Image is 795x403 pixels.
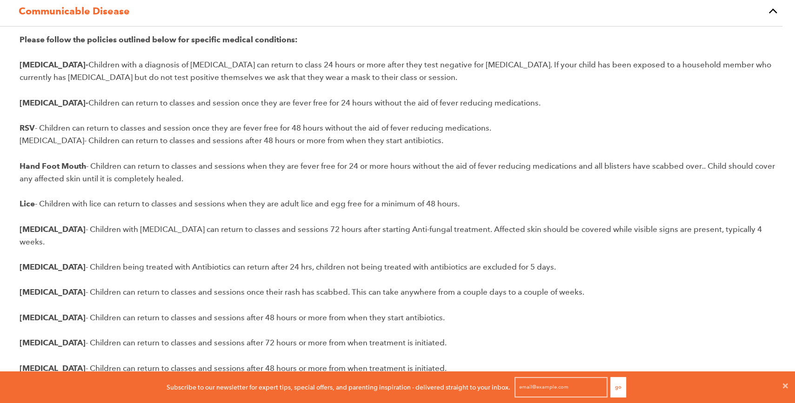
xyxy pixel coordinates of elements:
[20,123,35,133] strong: RSV
[20,98,88,108] strong: [MEDICAL_DATA]-
[20,134,775,147] p: [MEDICAL_DATA]- Children can return to classes and sessions after 48 hours or more from when they...
[20,262,86,272] strong: [MEDICAL_DATA]
[20,338,86,348] strong: [MEDICAL_DATA]
[20,60,88,70] strong: [MEDICAL_DATA]-
[20,287,86,297] strong: [MEDICAL_DATA]
[20,261,775,273] p: - Children being treated with Antibiotics can return after 24 hrs, children not being treated wit...
[20,225,86,234] strong: [MEDICAL_DATA]
[20,337,775,349] p: - Children can return to classes and sessions after 72 hours or more from when treatment is initi...
[20,313,86,323] strong: [MEDICAL_DATA]
[20,363,86,373] strong: [MEDICAL_DATA]
[20,199,35,209] strong: Lice
[167,382,510,392] p: Subscribe to our newsletter for expert tips, special offers, and parenting inspiration - delivere...
[20,122,775,134] p: - Children can return to classes and session once they are fever free for 48 hours without the ai...
[20,161,86,171] strong: Hand Foot Mouth
[610,377,626,397] button: Go
[19,5,130,17] strong: Communicable Disease
[20,35,298,45] strong: Please follow the policies outlined below for specific medical conditions:
[20,59,775,84] p: Children with a diagnosis of [MEDICAL_DATA] can return to class 24 hours or more after they test ...
[514,377,608,397] input: email@example.com
[20,311,775,324] p: - Children can return to classes and sessions after 48 hours or more from when they start antibio...
[20,362,775,375] p: - Children can return to classes and sessions after 48 hours or more from when treatment is initi...
[20,286,775,298] p: - Children can return to classes and sessions once their rash has scabbed. This can take anywhere...
[20,160,775,185] p: - Children can return to classes and sessions when they are fever free for 24 or more hours witho...
[20,223,775,248] p: - Children with [MEDICAL_DATA] can return to classes and sessions 72 hours after starting Anti-fu...
[20,97,775,109] p: Children can return to classes and session once they are fever free for 24 hours without the aid ...
[20,198,775,210] p: - Children with lice can return to classes and sessions when they are adult lice and egg free for...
